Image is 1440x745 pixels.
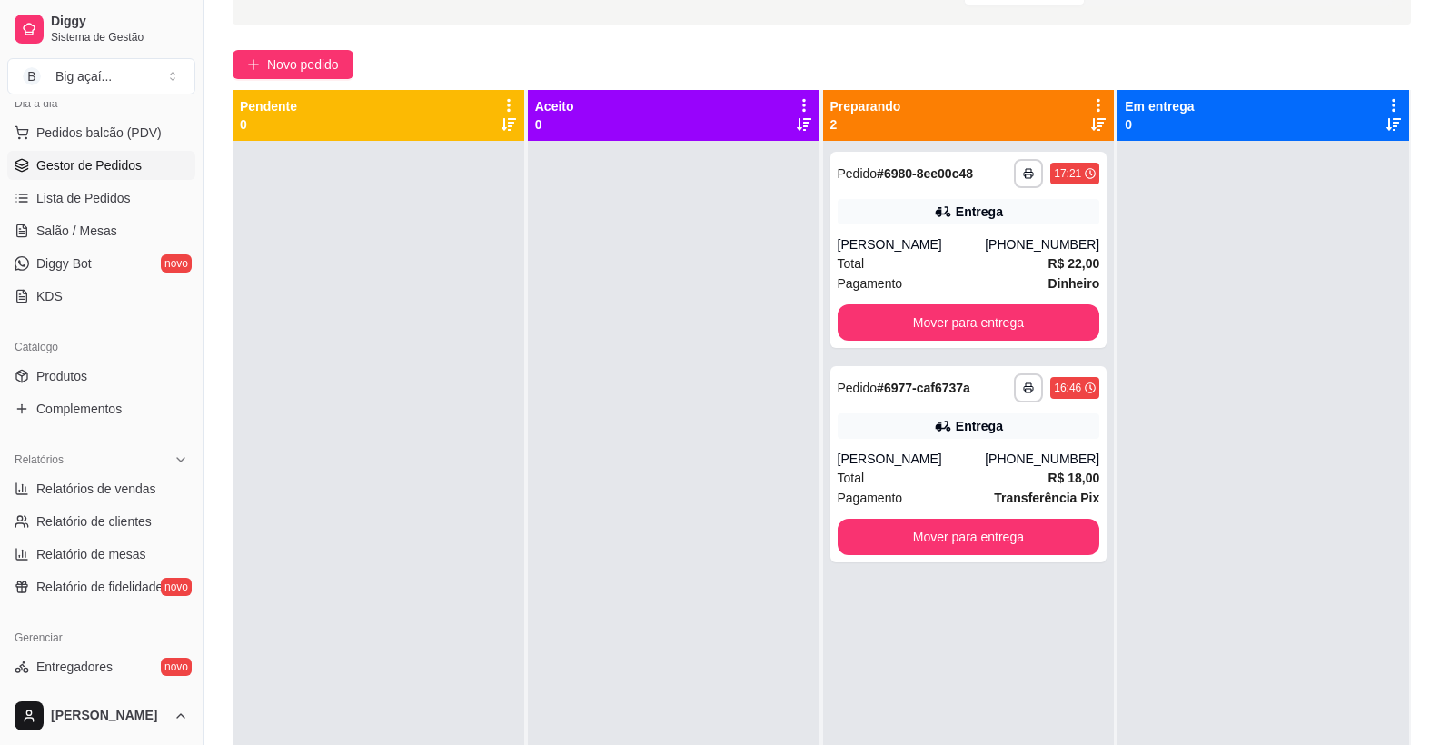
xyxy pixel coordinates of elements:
a: KDS [7,282,195,311]
button: Mover para entrega [838,519,1100,555]
a: Gestor de Pedidos [7,151,195,180]
span: Complementos [36,400,122,418]
div: Catálogo [7,333,195,362]
span: Pedido [838,381,878,395]
span: Entregadores [36,658,113,676]
span: Lista de Pedidos [36,189,131,207]
span: Diggy [51,14,188,30]
button: Pedidos balcão (PDV) [7,118,195,147]
a: Complementos [7,394,195,423]
p: 0 [535,115,574,134]
div: [PERSON_NAME] [838,450,986,468]
a: Lista de Pedidos [7,184,195,213]
span: KDS [36,287,63,305]
a: Diggy Botnovo [7,249,195,278]
div: [PERSON_NAME] [838,235,986,253]
div: 16:46 [1054,381,1081,395]
div: Entrega [956,417,1003,435]
span: Pagamento [838,273,903,293]
div: Dia a dia [7,89,195,118]
a: Relatório de mesas [7,540,195,569]
span: plus [247,58,260,71]
span: Salão / Mesas [36,222,117,240]
p: 0 [240,115,297,134]
p: Em entrega [1125,97,1194,115]
p: Pendente [240,97,297,115]
a: Relatórios de vendas [7,474,195,503]
span: Relatórios de vendas [36,480,156,498]
span: Total [838,253,865,273]
div: Big açaí ... [55,67,112,85]
span: Relatório de mesas [36,545,146,563]
p: Aceito [535,97,574,115]
a: Relatório de fidelidadenovo [7,572,195,601]
a: Salão / Mesas [7,216,195,245]
strong: R$ 22,00 [1048,256,1099,271]
span: Relatório de clientes [36,512,152,531]
div: [PHONE_NUMBER] [985,450,1099,468]
span: Gestor de Pedidos [36,156,142,174]
strong: # 6980-8ee00c48 [877,166,973,181]
span: Pedidos balcão (PDV) [36,124,162,142]
button: Mover para entrega [838,304,1100,341]
strong: Transferência Pix [994,491,1099,505]
a: Entregadoresnovo [7,652,195,681]
strong: R$ 18,00 [1048,471,1099,485]
button: Select a team [7,58,195,94]
p: 2 [830,115,901,134]
div: 17:21 [1054,166,1081,181]
span: Relatórios [15,452,64,467]
button: Novo pedido [233,50,353,79]
a: Relatório de clientes [7,507,195,536]
span: Pagamento [838,488,903,508]
div: [PHONE_NUMBER] [985,235,1099,253]
span: Diggy Bot [36,254,92,273]
strong: # 6977-caf6737a [877,381,970,395]
a: DiggySistema de Gestão [7,7,195,51]
span: Novo pedido [267,55,339,74]
span: Sistema de Gestão [51,30,188,45]
a: Produtos [7,362,195,391]
span: [PERSON_NAME] [51,708,166,724]
span: Pedido [838,166,878,181]
button: [PERSON_NAME] [7,694,195,738]
a: Nota Fiscal (NFC-e) [7,685,195,714]
span: Produtos [36,367,87,385]
strong: Dinheiro [1048,276,1099,291]
span: B [23,67,41,85]
div: Entrega [956,203,1003,221]
div: Gerenciar [7,623,195,652]
span: Relatório de fidelidade [36,578,163,596]
p: Preparando [830,97,901,115]
p: 0 [1125,115,1194,134]
span: Total [838,468,865,488]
